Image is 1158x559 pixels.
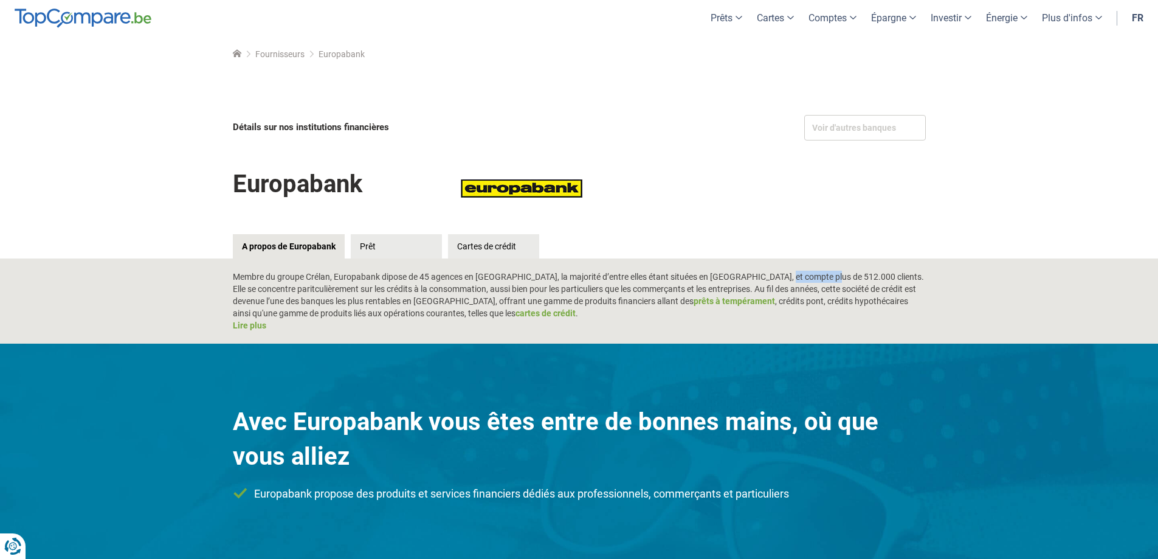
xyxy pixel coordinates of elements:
[233,271,926,332] div: Membre du groupe Crélan, Europabank dipose de 45 agences en [GEOGRAPHIC_DATA], la majorité d’entr...
[233,49,241,59] a: Home
[351,234,442,259] a: Prêt
[233,486,926,502] li: Europabank propose des produits et services financiers dédiés aux professionnels, commerçants et ...
[804,115,926,141] div: Voir d'autres banques
[319,49,365,59] span: Europabank
[233,234,345,259] a: A propos de Europabank
[233,404,926,474] div: Avec Europabank vous êtes entre de bonnes mains, où que vous alliez
[233,115,576,140] div: Détails sur nos institutions financières
[694,296,775,306] a: prêts à tempérament
[515,308,576,318] a: cartes de crédit
[233,161,362,207] h1: Europabank
[233,321,266,330] a: Lire plus
[448,234,539,259] a: Cartes de crédit
[15,9,151,28] img: TopCompare
[461,158,582,219] img: Europabank
[255,49,305,59] a: Fournisseurs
